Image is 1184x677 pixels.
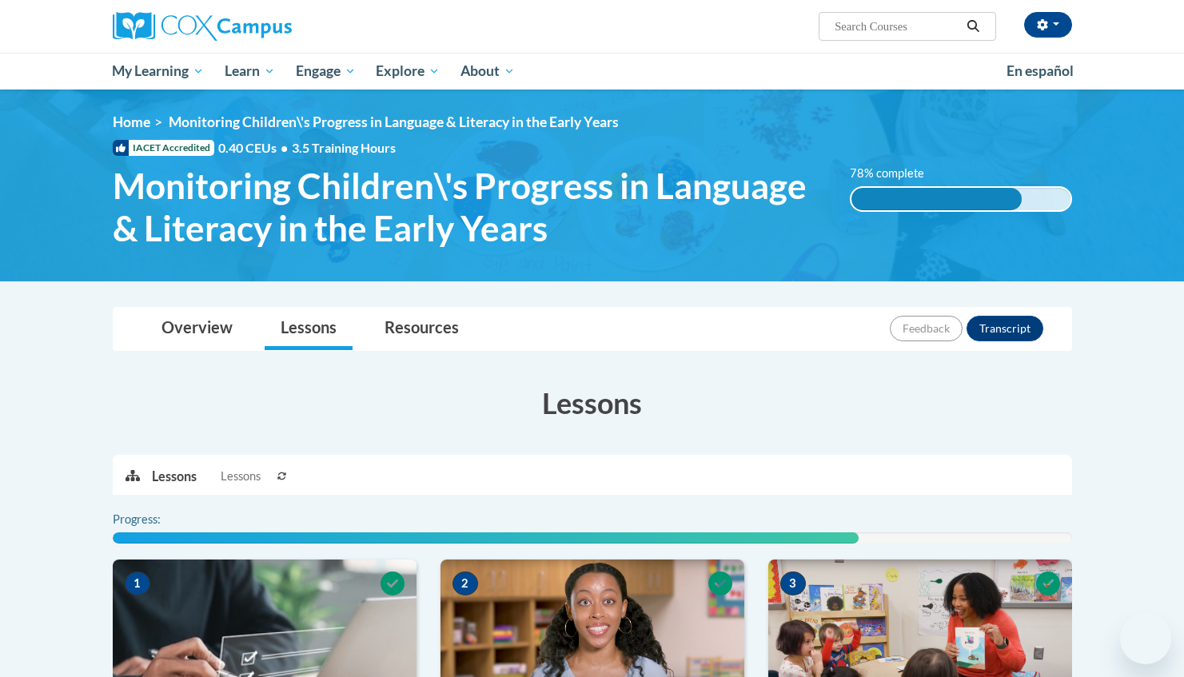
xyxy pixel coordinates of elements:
a: Engage [285,53,366,90]
a: About [450,53,525,90]
span: 2 [452,571,478,595]
a: Resources [369,308,475,350]
iframe: Button to launch messaging window [1120,613,1171,664]
a: My Learning [102,53,215,90]
span: • [281,140,288,155]
span: Monitoring Children\'s Progress in Language & Literacy in the Early Years [113,165,827,249]
label: 78% complete [850,165,942,182]
span: 1 [125,571,150,595]
span: Explore [376,62,440,81]
a: Cox Campus [113,12,417,41]
span: 3.5 Training Hours [292,140,396,155]
button: Search [961,17,985,36]
div: Main menu [89,53,1096,90]
a: Explore [365,53,450,90]
span: Lessons [221,468,261,485]
h3: Lessons [113,383,1072,423]
span: Monitoring Children\'s Progress in Language & Literacy in the Early Years [169,113,619,130]
div: 78% complete [851,188,1022,210]
span: En español [1007,62,1074,79]
button: Transcript [967,316,1043,341]
a: Learn [214,53,285,90]
a: En español [996,54,1084,88]
span: 0.40 CEUs [218,139,292,157]
a: Lessons [265,308,353,350]
label: Progress: [113,511,205,528]
p: Lessons [152,468,197,485]
span: My Learning [112,62,204,81]
button: Feedback [890,316,963,341]
button: Account Settings [1024,12,1072,38]
span: IACET Accredited [113,140,214,156]
span: Learn [225,62,275,81]
span: 3 [780,571,806,595]
span: Engage [296,62,356,81]
a: Home [113,113,150,130]
span: About [460,62,515,81]
input: Search Courses [833,17,961,36]
img: Cox Campus [113,12,292,41]
a: Overview [146,308,249,350]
